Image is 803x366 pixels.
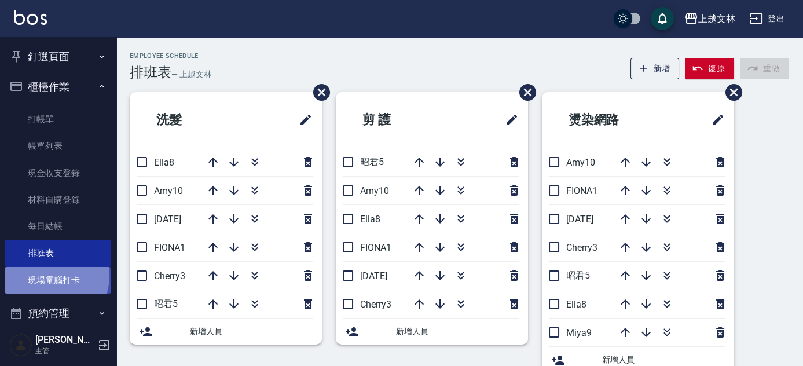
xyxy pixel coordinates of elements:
a: 帳單列表 [5,133,111,159]
h3: 排班表 [130,64,171,80]
span: 昭君5 [154,298,178,309]
span: [DATE] [566,214,593,225]
span: FIONA1 [360,242,391,253]
span: 新增人員 [190,325,313,338]
span: 刪除班表 [717,75,744,109]
span: FIONA1 [566,185,597,196]
h6: — 上越文林 [171,68,212,80]
span: 刪除班表 [305,75,332,109]
a: 每日結帳 [5,213,111,240]
span: Cherry3 [360,299,391,310]
span: 新增人員 [396,325,519,338]
span: Cherry3 [154,270,185,281]
span: [DATE] [360,270,387,281]
span: Ella8 [154,157,174,168]
h2: 洗髮 [139,99,245,141]
span: 昭君5 [360,156,384,167]
button: save [651,7,674,30]
button: 復原 [685,58,734,79]
img: Logo [14,10,47,25]
span: Amy10 [566,157,595,168]
a: 打帳單 [5,106,111,133]
img: Person [9,334,32,357]
a: 材料自購登錄 [5,186,111,213]
span: 修改班表的標題 [704,106,725,134]
span: 修改班表的標題 [498,106,519,134]
div: 新增人員 [336,319,528,345]
span: 昭君5 [566,270,590,281]
button: 釘選頁面 [5,42,111,72]
span: Amy10 [360,185,389,196]
div: 上越文林 [698,12,735,26]
button: 預約管理 [5,298,111,328]
a: 現金收支登錄 [5,160,111,186]
a: 現場電腦打卡 [5,267,111,294]
span: Miya9 [566,327,592,338]
h2: 剪 護 [345,99,453,141]
a: 排班表 [5,240,111,266]
span: 修改班表的標題 [292,106,313,134]
h5: [PERSON_NAME] [35,334,94,346]
h2: Employee Schedule [130,52,212,60]
button: 新增 [630,58,680,79]
button: 登出 [745,8,789,30]
span: Amy10 [154,185,183,196]
span: 新增人員 [602,354,725,366]
button: 櫃檯作業 [5,72,111,102]
div: 新增人員 [130,319,322,345]
span: FIONA1 [154,242,185,253]
span: Cherry3 [566,242,597,253]
p: 主管 [35,346,94,356]
span: Ella8 [566,299,586,310]
h2: 燙染網路 [551,99,670,141]
span: [DATE] [154,214,181,225]
span: Ella8 [360,214,380,225]
span: 刪除班表 [511,75,538,109]
button: 上越文林 [680,7,740,31]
